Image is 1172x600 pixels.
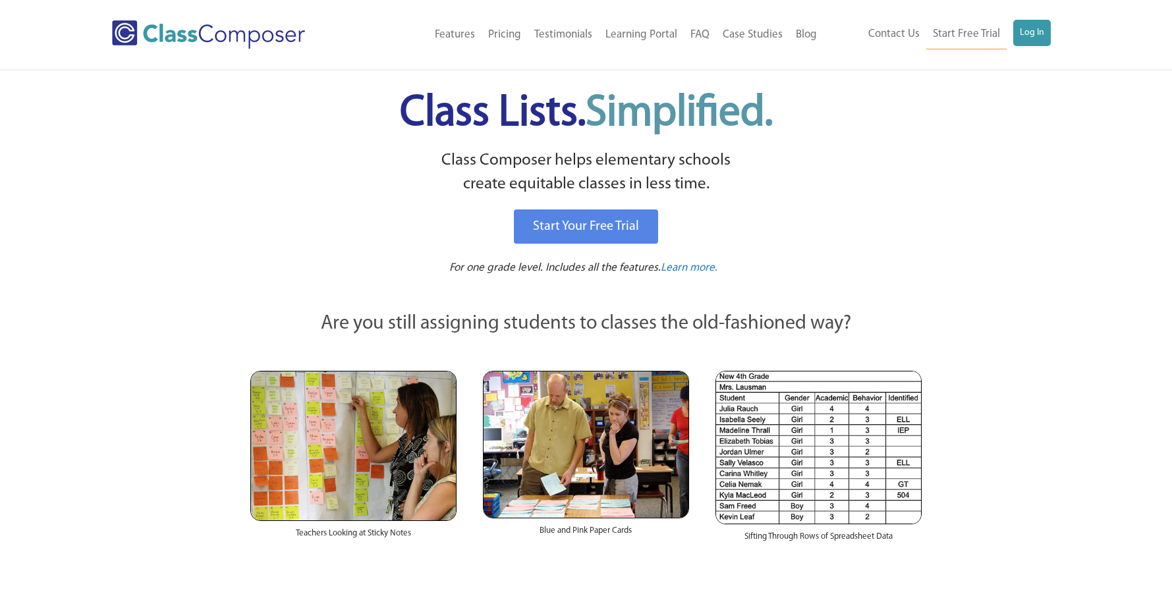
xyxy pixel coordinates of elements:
[661,262,717,273] span: Learn more.
[1013,20,1051,46] a: Log In
[250,310,922,339] p: Are you still assigning students to classes the old-fashioned way?
[482,20,528,49] a: Pricing
[359,20,823,49] nav: Header Menu
[599,20,684,49] a: Learning Portal
[586,92,773,135] span: Simplified.
[250,371,457,521] img: Teachers Looking at Sticky Notes
[483,518,689,550] div: Blue and Pink Paper Cards
[533,220,639,233] span: Start Your Free Trial
[112,20,305,49] img: Class Composer
[926,20,1007,49] a: Start Free Trial
[661,260,717,277] a: Learn more.
[716,20,789,49] a: Case Studies
[715,524,922,556] div: Sifting Through Rows of Spreadsheet Data
[250,521,457,553] div: Teachers Looking at Sticky Notes
[400,92,773,135] span: Class Lists.
[684,20,716,49] a: FAQ
[823,20,1051,49] nav: Header Menu
[428,20,482,49] a: Features
[248,149,924,197] p: Class Composer helps elementary schools create equitable classes in less time.
[528,20,599,49] a: Testimonials
[483,371,689,518] img: Blue and Pink Paper Cards
[514,209,658,244] a: Start Your Free Trial
[862,20,926,49] a: Contact Us
[715,371,922,524] img: Spreadsheets
[449,262,661,273] span: For one grade level. Includes all the features.
[789,20,823,49] a: Blog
